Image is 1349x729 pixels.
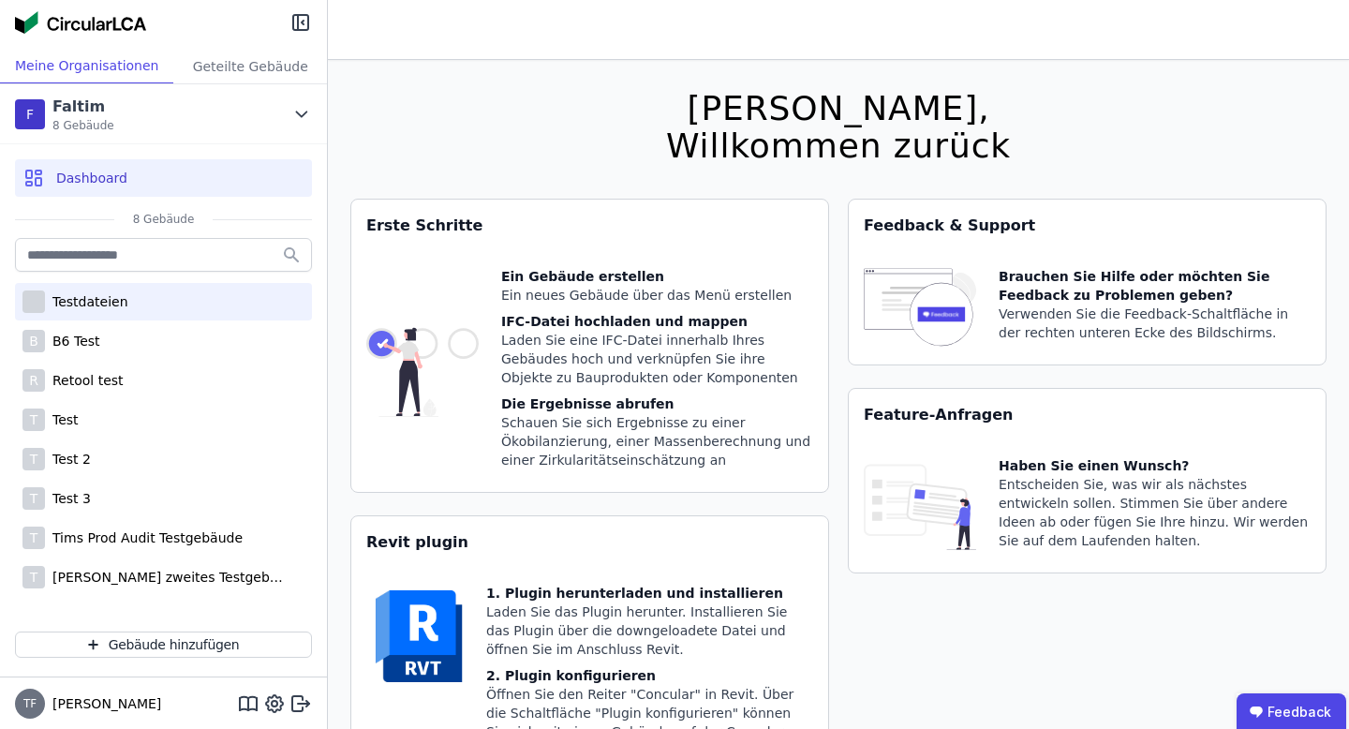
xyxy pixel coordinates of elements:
div: Laden Sie eine IFC-Datei innerhalb Ihres Gebäudes hoch und verknüpfen Sie ihre Objekte zu Bauprod... [501,331,813,387]
div: Faltim [52,96,114,118]
div: T [22,409,45,431]
div: Feedback & Support [849,200,1326,252]
div: IFC-Datei hochladen und mappen [501,312,813,331]
div: Die Ergebnisse abrufen [501,394,813,413]
div: Tims Prod Audit Testgebäude [45,528,243,547]
span: 8 Gebäude [114,212,214,227]
span: [PERSON_NAME] [45,694,161,713]
div: Verwenden Sie die Feedback-Schaltfläche in der rechten unteren Ecke des Bildschirms. [999,305,1311,342]
div: T [22,527,45,549]
div: F [15,99,45,129]
div: Feature-Anfragen [849,389,1326,441]
img: getting_started_tile-DrF_GRSv.svg [366,267,479,477]
div: Haben Sie einen Wunsch? [999,456,1311,475]
button: Gebäude hinzufügen [15,632,312,658]
span: Dashboard [56,169,127,187]
img: revit-YwGVQcbs.svg [366,584,471,689]
div: T [22,487,45,510]
div: [PERSON_NAME], [666,90,1011,127]
div: Test [45,410,79,429]
div: Willkommen zurück [666,127,1011,165]
div: Entscheiden Sie, was wir als nächstes entwickeln sollen. Stimmen Sie über andere Ideen ab oder fü... [999,475,1311,550]
img: feature_request_tile-UiXE1qGU.svg [864,456,976,558]
div: Schauen Sie sich Ergebnisse zu einer Ökobilanzierung, einer Massenberechnung und einer Zirkularit... [501,413,813,469]
div: [PERSON_NAME] zweites Testgebäude [45,568,289,587]
div: T [22,448,45,470]
div: Ein neues Gebäude über das Menü erstellen [501,286,813,305]
div: Testdateien [45,292,128,311]
div: R [22,369,45,392]
span: TF [23,698,37,709]
div: Ein Gebäude erstellen [501,267,813,286]
div: 1. Plugin herunterladen und installieren [486,584,813,603]
div: Test 3 [45,489,91,508]
div: Test 2 [45,450,91,469]
div: Revit plugin [351,516,828,569]
img: Concular [15,11,146,34]
div: Laden Sie das Plugin herunter. Installieren Sie das Plugin über die downgeloadete Datei und öffne... [486,603,813,659]
div: B6 Test [45,332,100,350]
span: 8 Gebäude [52,118,114,133]
div: B [22,330,45,352]
div: Brauchen Sie Hilfe oder möchten Sie Feedback zu Problemen geben? [999,267,1311,305]
div: Retool test [45,371,124,390]
div: Erste Schritte [351,200,828,252]
div: 2. Plugin konfigurieren [486,666,813,685]
img: feedback-icon-HCTs5lye.svg [864,267,976,350]
div: T [22,566,45,588]
div: Geteilte Gebäude [173,49,327,83]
